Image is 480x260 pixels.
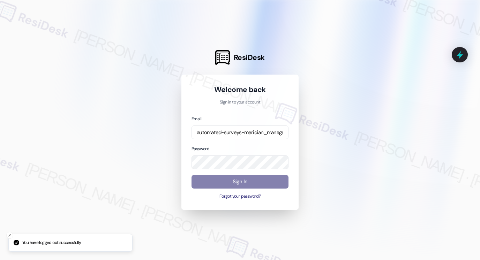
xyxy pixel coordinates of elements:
[192,125,288,139] input: name@example.com
[192,193,288,200] button: Forgot your password?
[192,146,209,152] label: Password
[192,85,288,94] h1: Welcome back
[234,53,265,62] span: ResiDesk
[192,116,201,122] label: Email
[192,175,288,189] button: Sign In
[215,50,230,65] img: ResiDesk Logo
[6,232,13,239] button: Close toast
[192,99,288,106] p: Sign in to your account
[22,240,81,246] p: You have logged out successfully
